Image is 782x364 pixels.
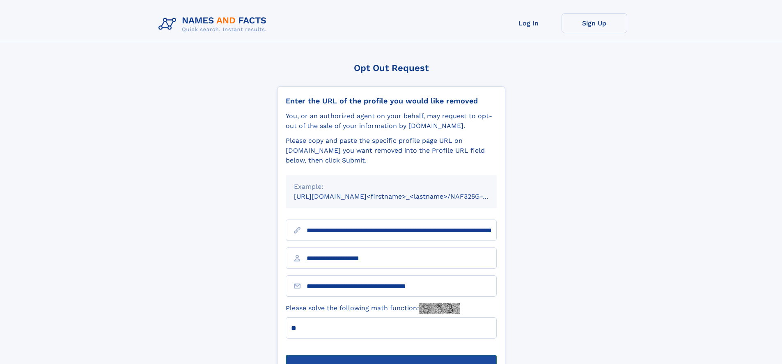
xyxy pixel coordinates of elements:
[294,182,488,192] div: Example:
[155,13,273,35] img: Logo Names and Facts
[286,303,460,314] label: Please solve the following math function:
[286,96,497,105] div: Enter the URL of the profile you would like removed
[496,13,562,33] a: Log In
[294,192,512,200] small: [URL][DOMAIN_NAME]<firstname>_<lastname>/NAF325G-xxxxxxxx
[286,136,497,165] div: Please copy and paste the specific profile page URL on [DOMAIN_NAME] you want removed into the Pr...
[286,111,497,131] div: You, or an authorized agent on your behalf, may request to opt-out of the sale of your informatio...
[562,13,627,33] a: Sign Up
[277,63,505,73] div: Opt Out Request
